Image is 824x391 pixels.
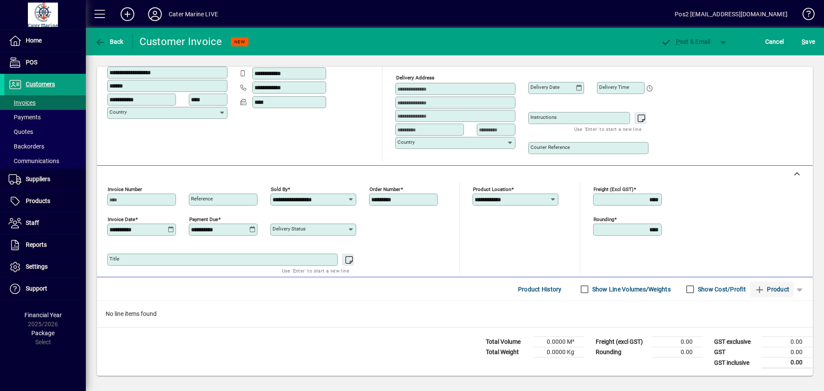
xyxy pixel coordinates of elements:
a: Staff [4,212,86,234]
div: Pos2 [EMAIL_ADDRESS][DOMAIN_NAME] [675,7,788,21]
a: Home [4,30,86,52]
span: Cancel [765,35,784,48]
button: Back [93,34,126,49]
span: Quotes [9,128,33,135]
td: Freight (excl GST) [591,337,651,347]
mat-label: Product location [473,186,511,192]
span: NEW [234,39,245,45]
span: POS [26,59,37,66]
label: Show Cost/Profit [696,285,746,294]
mat-hint: Use 'Enter' to start a new line [282,266,349,276]
span: Staff [26,219,39,226]
button: Save [800,34,817,49]
span: Back [95,38,124,45]
mat-label: Freight (excl GST) [594,186,633,192]
mat-hint: Use 'Enter' to start a new line [574,124,642,134]
a: Quotes [4,124,86,139]
span: P [676,38,680,45]
span: Home [26,37,42,44]
a: POS [4,52,86,73]
span: Customers [26,81,55,88]
button: Cancel [763,34,786,49]
td: Total Weight [482,347,533,358]
span: Payments [9,114,41,121]
button: Post & Email [657,34,715,49]
td: 0.00 [761,337,813,347]
span: Package [31,330,55,336]
td: GST inclusive [710,358,761,368]
span: Communications [9,158,59,164]
span: Product History [518,282,562,296]
span: ave [802,35,815,48]
mat-label: Title [109,256,119,262]
mat-label: Invoice date [108,216,135,222]
mat-label: Payment due [189,216,218,222]
td: 0.00 [761,347,813,358]
a: Backorders [4,139,86,154]
label: Show Line Volumes/Weights [591,285,671,294]
td: GST exclusive [710,337,761,347]
span: S [802,38,805,45]
td: GST [710,347,761,358]
td: Rounding [591,347,651,358]
mat-label: Delivery status [273,226,306,232]
mat-label: Country [109,109,127,115]
a: Communications [4,154,86,168]
span: Settings [26,263,48,270]
td: 0.00 [651,337,703,347]
span: Suppliers [26,176,50,182]
mat-label: Reference [191,196,213,202]
a: Suppliers [4,169,86,190]
a: Knowledge Base [796,2,813,30]
span: Products [26,197,50,204]
button: Product [750,282,794,297]
button: Product History [515,282,565,297]
a: Support [4,278,86,300]
td: 0.00 [761,358,813,368]
span: Support [26,285,47,292]
a: Invoices [4,95,86,110]
td: 0.0000 Kg [533,347,585,358]
span: Product [754,282,789,296]
a: Products [4,191,86,212]
a: Reports [4,234,86,256]
td: 0.00 [651,347,703,358]
mat-label: Instructions [530,114,557,120]
span: Backorders [9,143,44,150]
mat-label: Invoice number [108,186,142,192]
mat-label: Sold by [271,186,288,192]
span: Reports [26,241,47,248]
mat-label: Delivery time [599,84,629,90]
button: Add [114,6,141,22]
button: Profile [141,6,169,22]
div: Customer Invoice [139,35,222,48]
mat-label: Order number [370,186,400,192]
a: Payments [4,110,86,124]
div: No line items found [97,301,813,327]
div: Cater Marine LIVE [169,7,218,21]
span: ost & Email [661,38,711,45]
td: 0.0000 M³ [533,337,585,347]
mat-label: Courier Reference [530,144,570,150]
mat-label: Delivery date [530,84,560,90]
span: Invoices [9,99,36,106]
span: Financial Year [24,312,62,318]
mat-label: Rounding [594,216,614,222]
td: Total Volume [482,337,533,347]
mat-label: Country [397,139,415,145]
app-page-header-button: Back [86,34,133,49]
a: Settings [4,256,86,278]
